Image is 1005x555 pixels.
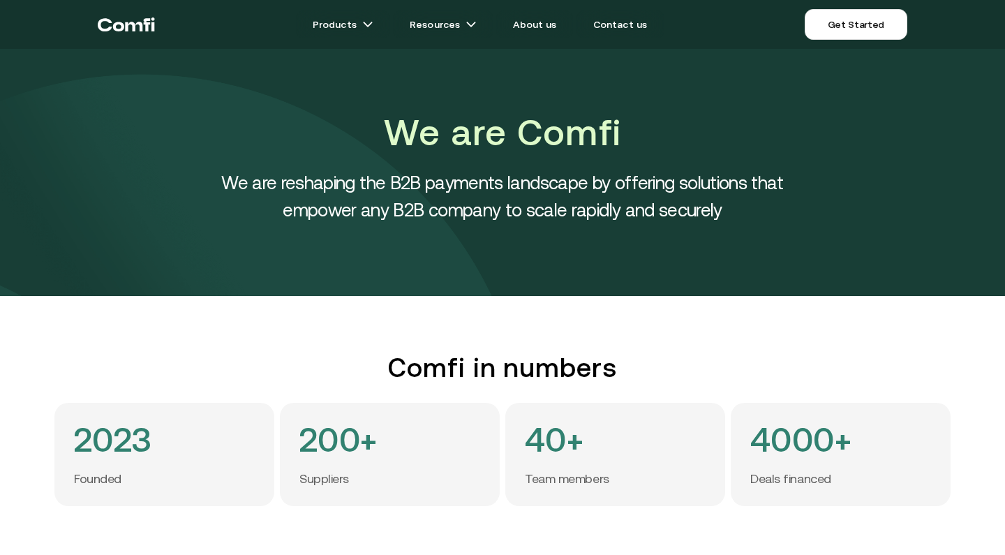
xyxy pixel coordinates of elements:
[496,10,573,38] a: About us
[750,422,851,457] h4: 4000+
[525,422,583,457] h4: 40+
[805,9,907,40] a: Get Started
[576,10,664,38] a: Contact us
[750,471,831,487] p: Deals financed
[98,3,155,45] a: Return to the top of the Comfi home page
[296,10,390,38] a: Productsarrow icons
[188,169,817,223] h4: We are reshaping the B2B payments landscape by offering solutions that empower any B2B company to...
[188,108,817,158] h1: We are Comfi
[525,471,609,487] p: Team members
[74,422,152,457] h4: 2023
[299,422,378,457] h4: 200+
[54,352,951,383] h2: Comfi in numbers
[393,10,493,38] a: Resourcesarrow icons
[74,471,121,487] p: Founded
[466,19,477,30] img: arrow icons
[299,471,349,487] p: Suppliers
[362,19,373,30] img: arrow icons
